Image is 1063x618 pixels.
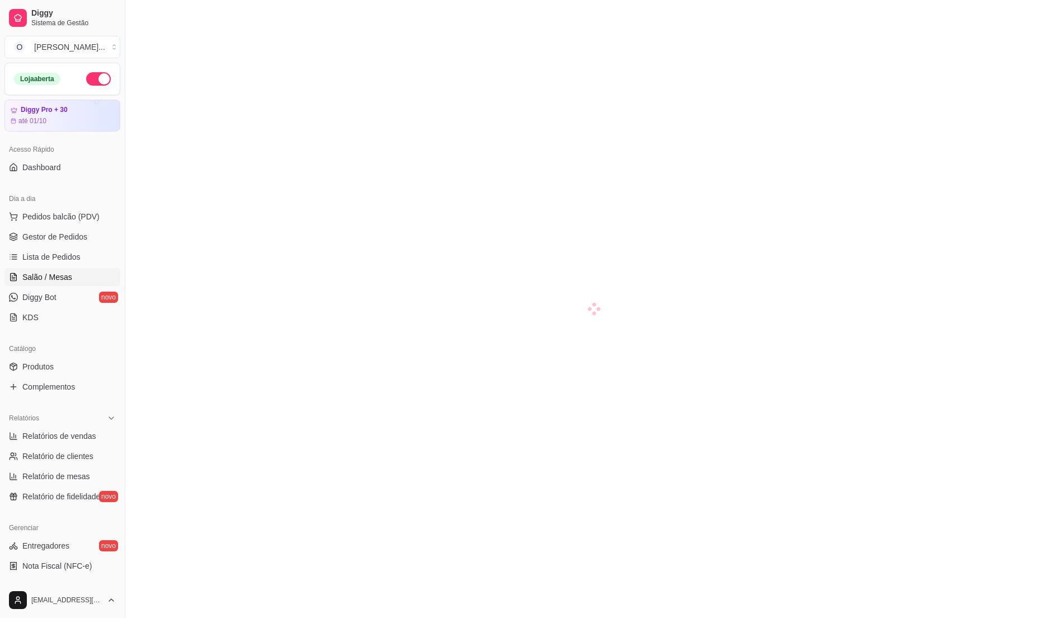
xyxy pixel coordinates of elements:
[22,312,39,323] span: KDS
[4,141,120,158] div: Acesso Rápido
[4,190,120,208] div: Dia a dia
[34,41,105,53] div: [PERSON_NAME] ...
[4,268,120,286] a: Salão / Mesas
[22,292,57,303] span: Diggy Bot
[4,427,120,445] a: Relatórios de vendas
[4,519,120,537] div: Gerenciar
[4,100,120,132] a: Diggy Pro + 30até 01/10
[31,596,102,605] span: [EMAIL_ADDRESS][DOMAIN_NAME]
[22,251,81,263] span: Lista de Pedidos
[22,231,87,242] span: Gestor de Pedidos
[22,211,100,222] span: Pedidos balcão (PDV)
[4,467,120,485] a: Relatório de mesas
[9,414,39,423] span: Relatórios
[4,587,120,614] button: [EMAIL_ADDRESS][DOMAIN_NAME]
[4,557,120,575] a: Nota Fiscal (NFC-e)
[4,340,120,358] div: Catálogo
[22,381,75,392] span: Complementos
[4,488,120,505] a: Relatório de fidelidadenovo
[4,577,120,595] a: Controle de caixa
[22,430,96,442] span: Relatórios de vendas
[22,271,72,283] span: Salão / Mesas
[22,471,90,482] span: Relatório de mesas
[4,378,120,396] a: Complementos
[4,248,120,266] a: Lista de Pedidos
[4,447,120,465] a: Relatório de clientes
[4,228,120,246] a: Gestor de Pedidos
[31,18,116,27] span: Sistema de Gestão
[4,36,120,58] button: Select a team
[31,8,116,18] span: Diggy
[22,580,83,592] span: Controle de caixa
[86,72,111,86] button: Alterar Status
[14,41,25,53] span: O
[22,162,61,173] span: Dashboard
[22,560,92,572] span: Nota Fiscal (NFC-e)
[4,158,120,176] a: Dashboard
[4,537,120,555] a: Entregadoresnovo
[4,4,120,31] a: DiggySistema de Gestão
[22,540,69,551] span: Entregadores
[4,358,120,376] a: Produtos
[21,106,68,114] article: Diggy Pro + 30
[22,361,54,372] span: Produtos
[22,491,100,502] span: Relatório de fidelidade
[14,73,60,85] div: Loja aberta
[4,288,120,306] a: Diggy Botnovo
[22,451,93,462] span: Relatório de clientes
[18,116,46,125] article: até 01/10
[4,308,120,326] a: KDS
[4,208,120,226] button: Pedidos balcão (PDV)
